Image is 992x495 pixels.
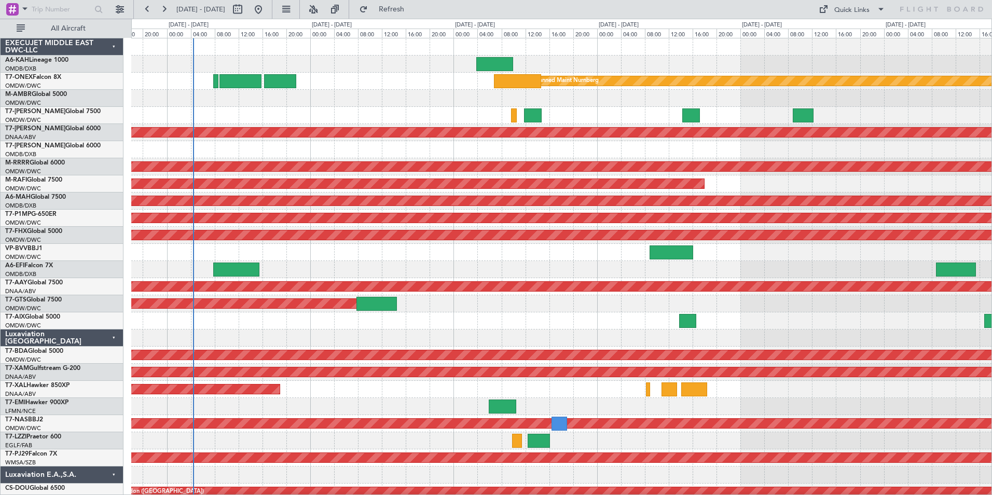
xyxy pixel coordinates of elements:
div: [DATE] - [DATE] [599,21,639,30]
a: T7-FHXGlobal 5000 [5,228,62,235]
span: CS-DOU [5,485,30,491]
div: 20:00 [143,29,167,38]
a: T7-XALHawker 850XP [5,382,70,389]
span: T7-BDA [5,348,28,354]
div: 00:00 [597,29,621,38]
div: 16:00 [406,29,430,38]
span: T7-GTS [5,297,26,303]
a: T7-BDAGlobal 5000 [5,348,63,354]
div: Planned Maint Nurnberg [534,73,599,89]
div: 12:00 [382,29,406,38]
a: T7-AIXGlobal 5000 [5,314,60,320]
span: A6-KAH [5,57,29,63]
div: 04:00 [334,29,358,38]
span: T7-PJ29 [5,451,29,457]
a: WMSA/SZB [5,459,36,466]
span: T7-AAY [5,280,27,286]
button: Quick Links [814,1,890,18]
div: 08:00 [788,29,812,38]
a: T7-PJ29Falcon 7X [5,451,57,457]
div: 12:00 [526,29,549,38]
div: 12:00 [239,29,263,38]
div: [DATE] - [DATE] [742,21,782,30]
div: [DATE] - [DATE] [886,21,926,30]
div: 00:00 [884,29,908,38]
span: T7-ONEX [5,74,33,80]
a: M-AMBRGlobal 5000 [5,91,67,98]
span: T7-LZZI [5,434,26,440]
div: [DATE] - [DATE] [455,21,495,30]
a: OMDB/DXB [5,270,36,278]
a: T7-[PERSON_NAME]Global 6000 [5,126,101,132]
span: VP-BVV [5,245,27,252]
a: OMDB/DXB [5,150,36,158]
div: 20:00 [573,29,597,38]
div: Quick Links [834,5,870,16]
span: M-AMBR [5,91,32,98]
div: 20:00 [430,29,453,38]
a: OMDB/DXB [5,65,36,73]
div: 20:00 [286,29,310,38]
span: T7-[PERSON_NAME] [5,126,65,132]
a: OMDW/DWC [5,219,41,227]
button: All Aircraft [11,20,113,37]
a: OMDW/DWC [5,185,41,192]
a: M-RAFIGlobal 7500 [5,177,62,183]
div: 00:00 [740,29,764,38]
span: A6-MAH [5,194,31,200]
a: T7-P1MPG-650ER [5,211,57,217]
a: T7-ONEXFalcon 8X [5,74,61,80]
a: VP-BVVBBJ1 [5,245,43,252]
div: 12:00 [812,29,836,38]
a: EGLF/FAB [5,442,32,449]
a: DNAA/ABV [5,390,36,398]
a: OMDW/DWC [5,305,41,312]
span: T7-FHX [5,228,27,235]
a: A6-EFIFalcon 7X [5,263,53,269]
a: A6-KAHLineage 1000 [5,57,68,63]
div: 00:00 [310,29,334,38]
div: 16:00 [263,29,286,38]
a: DNAA/ABV [5,373,36,381]
a: LFMN/NCE [5,407,36,415]
div: 08:00 [932,29,956,38]
span: T7-XAL [5,382,26,389]
div: 00:00 [167,29,191,38]
input: Trip Number [32,2,91,17]
a: M-RRRRGlobal 6000 [5,160,65,166]
a: A6-MAHGlobal 7500 [5,194,66,200]
div: 04:00 [908,29,932,38]
span: T7-AIX [5,314,25,320]
span: A6-EFI [5,263,24,269]
span: T7-[PERSON_NAME] [5,143,65,149]
a: T7-[PERSON_NAME]Global 7500 [5,108,101,115]
span: M-RRRR [5,160,30,166]
a: DNAA/ABV [5,133,36,141]
span: T7-[PERSON_NAME] [5,108,65,115]
span: [DATE] - [DATE] [176,5,225,14]
div: 04:00 [477,29,501,38]
a: T7-EMIHawker 900XP [5,400,68,406]
div: 04:00 [621,29,645,38]
a: OMDW/DWC [5,236,41,244]
div: 12:00 [956,29,980,38]
div: 16:00 [549,29,573,38]
div: 04:00 [764,29,788,38]
span: T7-EMI [5,400,25,406]
span: Refresh [370,6,414,13]
div: 08:00 [645,29,669,38]
div: 00:00 [453,29,477,38]
a: OMDW/DWC [5,424,41,432]
span: All Aircraft [27,25,109,32]
a: T7-XAMGulfstream G-200 [5,365,80,372]
button: Refresh [354,1,417,18]
div: 04:00 [191,29,215,38]
div: 20:00 [860,29,884,38]
div: 20:00 [717,29,740,38]
div: 08:00 [215,29,239,38]
div: 08:00 [502,29,526,38]
div: [DATE] - [DATE] [169,21,209,30]
a: T7-[PERSON_NAME]Global 6000 [5,143,101,149]
div: 16:00 [836,29,860,38]
a: DNAA/ABV [5,287,36,295]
